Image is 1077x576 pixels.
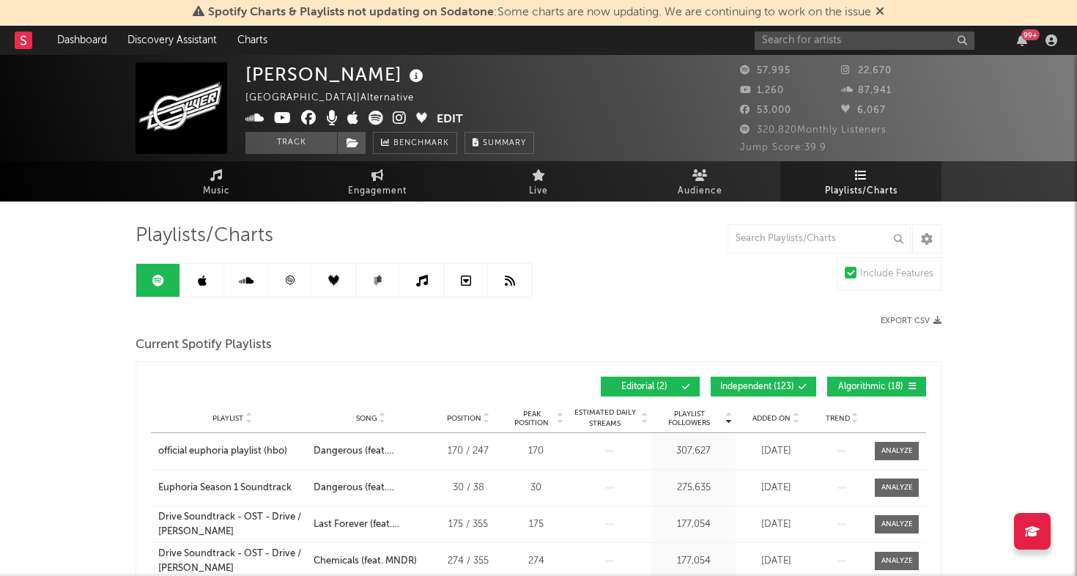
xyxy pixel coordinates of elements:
[245,62,427,86] div: [PERSON_NAME]
[208,7,494,18] span: Spotify Charts & Playlists not updating on Sodatone
[314,554,417,569] div: Chemicals (feat. MNDR)
[1017,34,1027,46] button: 99+
[841,106,886,115] span: 6,067
[465,132,534,154] button: Summary
[728,224,911,254] input: Search Playlists/Charts
[158,510,306,539] a: Drive Soundtrack - OST - Drive / [PERSON_NAME]
[571,407,639,429] span: Estimated Daily Streams
[739,481,813,495] div: [DATE]
[655,517,732,532] div: 177,054
[720,383,794,391] span: Independent ( 123 )
[529,182,548,200] span: Live
[739,554,813,569] div: [DATE]
[458,161,619,202] a: Live
[881,317,941,325] button: Export CSV
[314,517,428,532] div: Last Forever (feat. [PERSON_NAME])
[508,517,563,532] div: 175
[158,481,292,495] div: Euphoria Season 1 Soundtrack
[739,444,813,459] div: [DATE]
[508,410,555,427] span: Peak Position
[136,336,272,354] span: Current Spotify Playlists
[655,481,732,495] div: 275,635
[825,182,897,200] span: Playlists/Charts
[841,86,892,95] span: 87,941
[876,7,884,18] span: Dismiss
[841,66,892,75] span: 22,670
[212,414,243,423] span: Playlist
[860,265,933,283] div: Include Features
[755,32,974,50] input: Search for artists
[373,132,457,154] a: Benchmark
[780,161,941,202] a: Playlists/Charts
[447,414,481,423] span: Position
[826,414,850,423] span: Trend
[158,481,306,495] a: Euphoria Season 1 Soundtrack
[752,414,791,423] span: Added On
[435,444,501,459] div: 170 / 247
[508,554,563,569] div: 274
[158,547,306,575] a: Drive Soundtrack - OST - Drive / [PERSON_NAME]
[435,517,501,532] div: 175 / 355
[348,182,407,200] span: Engagement
[435,481,501,495] div: 30 / 38
[136,227,273,245] span: Playlists/Charts
[655,410,723,427] span: Playlist Followers
[508,444,563,459] div: 170
[655,444,732,459] div: 307,627
[356,414,377,423] span: Song
[740,86,784,95] span: 1,260
[740,106,791,115] span: 53,000
[711,377,816,396] button: Independent(123)
[827,377,926,396] button: Algorithmic(18)
[227,26,278,55] a: Charts
[314,481,428,495] div: Dangerous (feat. Joywave) - [PERSON_NAME] Remix
[619,161,780,202] a: Audience
[655,554,732,569] div: 177,054
[437,111,463,129] button: Edit
[740,125,887,135] span: 320,820 Monthly Listeners
[203,182,230,200] span: Music
[47,26,117,55] a: Dashboard
[483,139,526,147] span: Summary
[740,66,791,75] span: 57,995
[393,135,449,152] span: Benchmark
[297,161,458,202] a: Engagement
[117,26,227,55] a: Discovery Assistant
[837,383,904,391] span: Algorithmic ( 18 )
[508,481,563,495] div: 30
[158,444,306,459] a: official euphoria playlist (hbo)
[601,377,700,396] button: Editorial(2)
[314,444,428,459] div: Dangerous (feat. Joywave) - [PERSON_NAME] Remix
[610,383,678,391] span: Editorial ( 2 )
[245,132,337,154] button: Track
[208,7,871,18] span: : Some charts are now updating. We are continuing to work on the issue
[245,89,431,107] div: [GEOGRAPHIC_DATA] | Alternative
[136,161,297,202] a: Music
[739,517,813,532] div: [DATE]
[678,182,722,200] span: Audience
[740,143,826,152] span: Jump Score: 39.9
[158,444,287,459] div: official euphoria playlist (hbo)
[1021,29,1040,40] div: 99 +
[435,554,501,569] div: 274 / 355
